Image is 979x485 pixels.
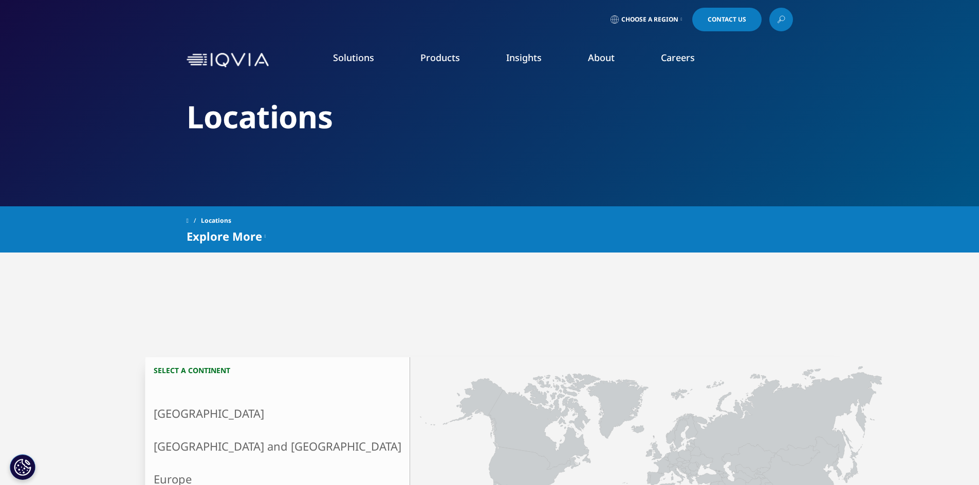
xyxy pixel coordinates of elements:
img: IQVIA Healthcare Information Technology and Pharma Clinical Research Company [187,53,269,68]
h2: Locations [187,98,793,136]
a: [GEOGRAPHIC_DATA] [145,397,410,430]
nav: Primary [273,36,793,84]
span: Locations [201,211,231,230]
a: Contact Us [692,8,762,31]
a: Careers [661,51,695,64]
span: Explore More [187,230,262,242]
a: [GEOGRAPHIC_DATA] and [GEOGRAPHIC_DATA] [145,430,410,463]
a: Solutions [333,51,374,64]
a: About [588,51,615,64]
h3: Select a continent [145,365,410,375]
button: Cookies Settings [10,454,35,480]
a: Products [420,51,460,64]
span: Contact Us [708,16,746,23]
span: Choose a Region [621,15,678,24]
a: Insights [506,51,542,64]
